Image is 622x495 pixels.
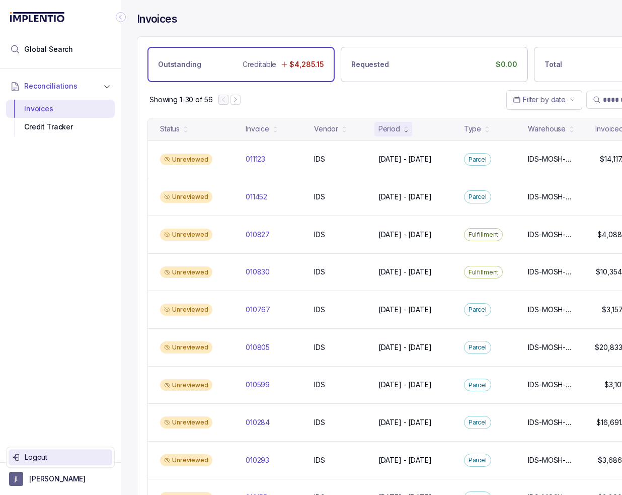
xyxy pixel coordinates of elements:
div: Unreviewed [160,454,212,466]
p: IDS-MOSH-SLC [528,380,572,390]
p: [DATE] - [DATE] [378,342,432,352]
p: $0.00 [496,59,517,69]
p: Outstanding [158,59,201,69]
p: IDS-MOSH-SLC [528,455,572,465]
p: Fulfillment [469,230,499,240]
p: IDS [314,267,325,277]
p: [DATE] - [DATE] [378,192,432,202]
div: Collapse Icon [115,11,127,23]
p: Requested [351,59,389,69]
h4: Invoices [137,12,177,26]
div: Period [378,124,400,134]
p: 011123 [246,154,265,164]
p: Total [545,59,562,69]
div: Status [160,124,180,134]
span: Reconciliations [24,81,77,91]
p: Fulfillment [469,267,499,277]
div: Unreviewed [160,416,212,429]
p: [DATE] - [DATE] [378,154,432,164]
p: 010284 [246,417,270,428]
p: [DATE] - [DATE] [378,230,432,240]
button: Date Range Picker [506,90,582,109]
p: [DATE] - [DATE] [378,267,432,277]
p: Parcel [469,417,487,428]
div: Unreviewed [160,154,212,166]
p: Creditable [243,59,277,69]
div: Reconciliations [6,98,115,138]
span: User initials [9,472,23,486]
p: IDS-MOSH-SLC [528,230,572,240]
div: Unreviewed [160,341,212,353]
span: Filter by date [523,95,566,104]
div: Remaining page entries [149,95,212,105]
p: IDS [314,230,325,240]
p: 010599 [246,380,270,390]
p: [DATE] - [DATE] [378,417,432,428]
div: Warehouse [528,124,566,134]
div: Vendor [314,124,338,134]
p: IDS-MOSH-IND [528,192,572,202]
div: Credit Tracker [14,118,107,136]
p: 010293 [246,455,269,465]
div: Invoices [14,100,107,118]
p: 011452 [246,192,267,202]
button: Reconciliations [6,75,115,97]
p: IDS [314,455,325,465]
search: Date Range Picker [513,95,566,105]
p: IDS [314,154,325,164]
div: Unreviewed [160,266,212,278]
p: $4,285.15 [289,59,324,69]
p: IDS-MOSH-IND [528,342,572,352]
p: 010830 [246,267,270,277]
p: Parcel [469,342,487,352]
p: 010805 [246,342,270,352]
div: Unreviewed [160,304,212,316]
p: Logout [25,452,108,462]
button: User initials[PERSON_NAME] [9,472,112,486]
p: [DATE] - [DATE] [378,380,432,390]
p: IDS [314,342,325,352]
p: Parcel [469,305,487,315]
p: IDS-MOSH-IND [528,154,572,164]
p: Parcel [469,155,487,165]
p: 010767 [246,305,270,315]
p: IDS [314,380,325,390]
p: 010827 [246,230,270,240]
p: [DATE] - [DATE] [378,305,432,315]
p: IDS-MOSH-IND [528,417,572,428]
p: IDS [314,192,325,202]
button: Next Page [230,95,241,105]
p: [PERSON_NAME] [29,474,86,484]
div: Unreviewed [160,191,212,203]
div: Unreviewed [160,229,212,241]
div: Unreviewed [160,379,212,391]
p: [DATE] - [DATE] [378,455,432,465]
p: Parcel [469,455,487,465]
span: Global Search [24,44,73,54]
div: Invoice [246,124,269,134]
p: Showing 1-30 of 56 [149,95,212,105]
div: Type [464,124,481,134]
p: IDS [314,417,325,428]
p: IDS [314,305,325,315]
p: IDS-MOSH-SLC [528,305,572,315]
p: Parcel [469,380,487,390]
p: Parcel [469,192,487,202]
p: IDS-MOSH-IND [528,267,572,277]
